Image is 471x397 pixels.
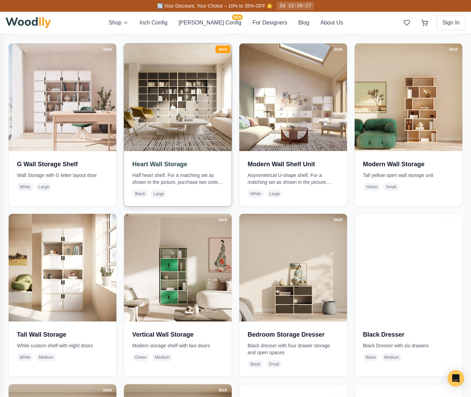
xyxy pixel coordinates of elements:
[124,214,232,321] img: Vertical Wall Storage
[36,353,56,361] span: Medium
[132,330,223,339] h3: Vertical Wall Storage
[298,19,309,27] button: Blog
[140,19,167,27] button: Inch Config
[152,353,172,361] span: Medium
[381,353,402,361] span: Medium
[248,172,339,186] p: Asymmetrical U-shape shelf. For a matching set as shown in the picture, purchase all three units.
[436,16,465,30] button: Sign In
[363,353,378,361] span: Black
[363,330,454,339] h3: Black Dresser
[355,43,462,151] img: Modern Wall Storage
[239,43,347,151] img: Modern Wall Shelf Unit
[17,159,108,169] h3: G Wall Storage Shelf
[36,183,52,191] span: Large
[132,190,148,198] span: Black
[100,386,115,394] div: Inch
[446,216,461,224] div: Inch
[363,159,454,169] h3: Modern Wall Storage
[132,159,223,169] h3: Heart Wall Storage
[448,370,464,387] div: Open Intercom Messenger
[121,41,234,154] img: Heart Wall Storage
[100,46,115,53] div: Inch
[363,342,454,349] p: Black Dresser with six drawers
[232,14,243,20] span: NEW
[383,183,399,191] span: Small
[363,183,380,191] span: Yellow
[267,190,283,198] span: Large
[331,46,346,53] div: Inch
[9,43,116,151] img: G Wall Storage Shelf
[239,214,347,321] img: Bedroom Storage Dresser
[151,190,167,198] span: Large
[9,214,116,321] img: Tall Wall Storage
[363,172,454,179] p: Tall yellow open wall storage unit
[132,172,223,186] p: Half heart shelf. For a matching set as shown in the picture, purchase two units with the mirrore...
[355,214,462,321] img: Black Dresser
[17,183,33,191] span: White
[248,330,339,339] h3: Bedroom Storage Dresser
[109,19,128,27] button: Shop
[132,353,149,361] span: Green
[215,46,230,53] div: Inch
[215,216,230,224] div: Inch
[6,17,51,28] img: Woodlly
[157,3,272,9] span: 🔄 Your Discount, Your Choice – 10% to 35% OFF 🌟
[179,19,241,27] button: [PERSON_NAME] ConfigNEW
[132,342,223,349] p: Modern storage shelf with two doors
[331,216,346,224] div: Inch
[331,386,346,394] div: Inch
[446,46,461,53] div: Inch
[215,386,230,394] div: Inch
[446,386,461,394] div: Inch
[17,353,33,361] span: White
[252,19,287,27] button: For Designers
[100,216,115,224] div: Inch
[248,360,263,368] span: Black
[248,190,264,198] span: White
[248,159,339,169] h3: Modern Wall Shelf Unit
[277,2,314,10] div: 3d 13:20:27
[266,360,282,368] span: Small
[248,342,339,356] p: Black dresser with four drawer storage and open spaces
[17,330,108,339] h3: Tall Wall Storage
[17,172,108,179] p: Wall Storage with G letter layout door
[320,19,343,27] button: About Us
[17,342,108,349] p: White custom shelf with eight doors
